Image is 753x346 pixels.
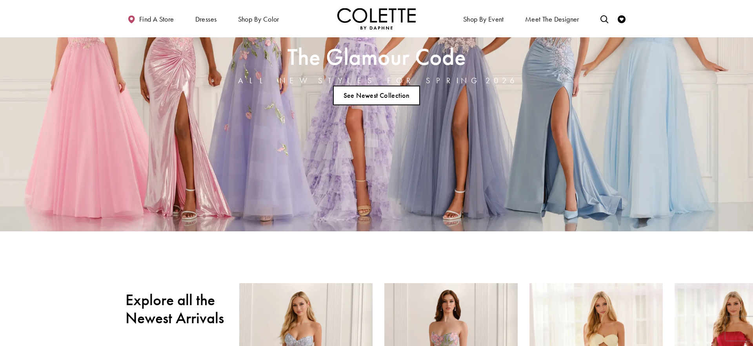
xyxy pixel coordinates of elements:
span: Shop By Event [461,8,506,29]
a: Toggle search [598,8,610,29]
ul: Slider Links [236,82,517,108]
span: Shop By Event [463,15,504,23]
h2: Explore all the Newest Arrivals [125,291,227,327]
span: Shop by color [238,15,279,23]
span: Dresses [193,8,219,29]
img: Colette by Daphne [337,8,416,29]
span: Meet the designer [525,15,579,23]
span: Find a store [139,15,174,23]
a: See Newest Collection The Glamour Code ALL NEW STYLES FOR SPRING 2026 [333,86,420,105]
span: Dresses [195,15,217,23]
a: Find a store [125,8,176,29]
h2: The Glamour Code [238,46,515,68]
span: Shop by color [236,8,281,29]
a: Meet the designer [523,8,581,29]
a: Visit Home Page [337,8,416,29]
a: Check Wishlist [616,8,627,29]
h4: ALL NEW STYLES FOR SPRING 2026 [238,76,515,85]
